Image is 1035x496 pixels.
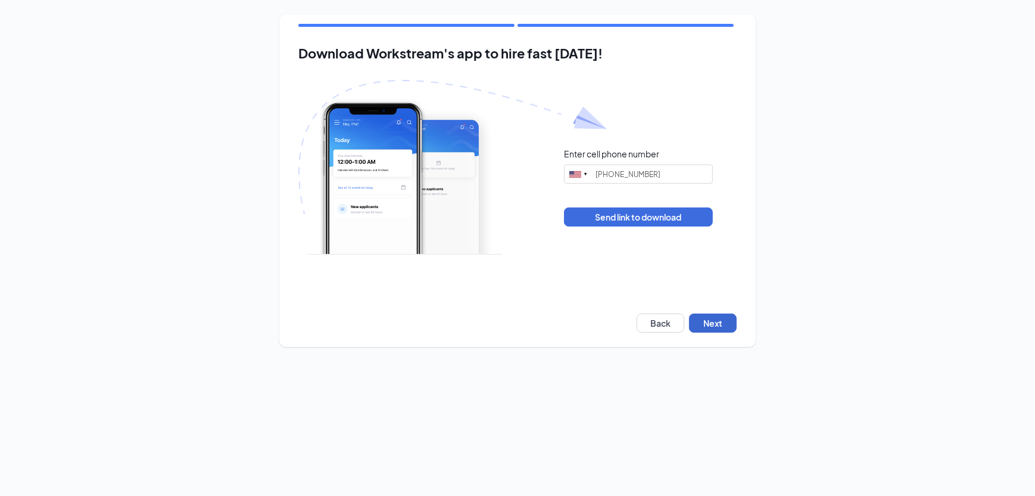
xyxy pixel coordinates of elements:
button: Next [689,314,737,333]
button: Back [637,314,684,333]
img: Download Workstream's app with paper plane [298,80,607,255]
h2: Download Workstream's app to hire fast [DATE]! [298,46,737,61]
button: Send link to download [564,207,713,227]
div: Enter cell phone number [564,148,659,160]
input: (201) 555-0123 [564,165,713,184]
div: United States: +1 [565,165,592,183]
